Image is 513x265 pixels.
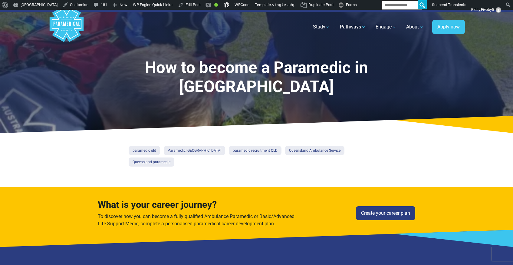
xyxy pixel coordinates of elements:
[129,157,174,167] a: Queensland paramedic
[129,146,160,155] a: paramedic qld
[309,18,334,35] a: Study
[403,18,427,35] a: About
[164,146,225,155] a: Paramedic [GEOGRAPHIC_DATA]
[356,206,415,220] a: Create your career plan
[100,58,413,97] h1: How to become a Paramedic in [GEOGRAPHIC_DATA]
[336,18,370,35] a: Pathways
[432,20,465,34] a: Apply now
[98,199,297,210] h4: What is your career journey?
[481,7,494,12] span: Fiveby5
[229,146,281,155] a: paramedic recruitment QLD
[285,146,344,155] a: Queensland Ambulance Service
[372,18,400,35] a: Engage
[98,214,294,227] span: To discover how you can become a fully qualified Ambulance Paramedic or Basic/Advanced Life Suppo...
[48,12,85,42] a: Australian Paramedical College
